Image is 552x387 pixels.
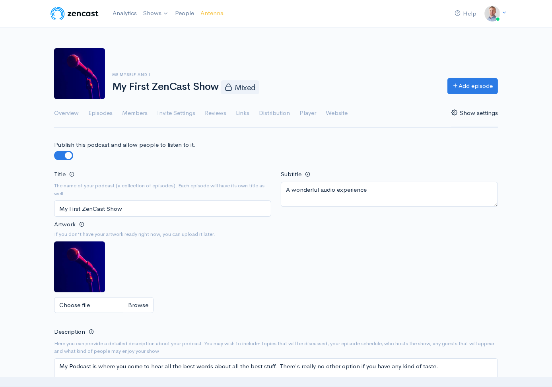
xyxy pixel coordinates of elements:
a: Reviews [205,99,226,128]
span: Mixed [221,80,259,94]
a: Overview [54,99,79,128]
a: Website [326,99,348,128]
a: Show settings [451,99,498,128]
img: ZenCast Logo [49,6,100,21]
textarea: A wonderful audio experience [281,182,498,207]
a: Episodes [88,99,113,128]
small: Here you can provide a detailed description about your podcast. You may wish to include: topics t... [54,340,498,355]
label: Title [54,170,66,179]
a: Add episode [447,78,498,94]
a: Invite Settings [157,99,195,128]
label: Artwork [54,220,76,229]
a: Distribution [259,99,290,128]
a: Help [451,5,480,22]
label: Description [54,327,85,336]
small: The name of your podcast (a collection of episodes). Each episode will have its own title as well. [54,182,271,197]
h6: Me Myself and I [112,72,438,77]
label: Subtitle [281,170,301,179]
h1: My First ZenCast Show [112,80,438,94]
img: ... [484,6,500,21]
a: Player [299,99,316,128]
a: Antenna [197,5,227,22]
a: People [172,5,197,22]
label: Publish this podcast and allow people to listen to it. [54,140,196,150]
a: Links [236,99,249,128]
a: Shows [140,5,172,22]
small: If you don't have your artwork ready right now, you can upload it later. [54,230,271,238]
input: Turtle Tales [54,200,271,217]
a: Analytics [109,5,140,22]
a: Members [122,99,148,128]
